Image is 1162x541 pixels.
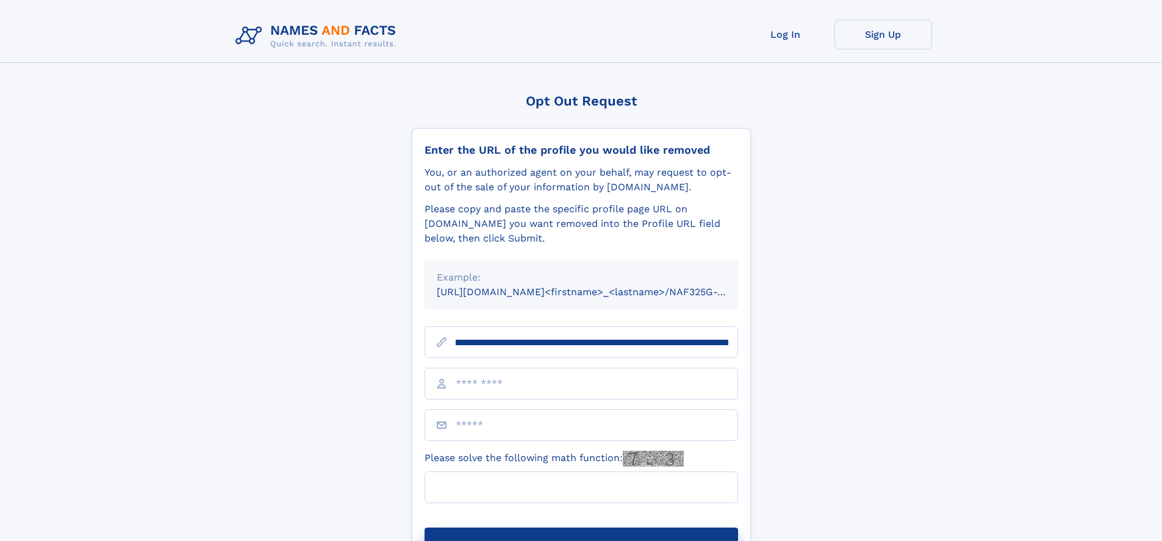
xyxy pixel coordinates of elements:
[425,202,738,246] div: Please copy and paste the specific profile page URL on [DOMAIN_NAME] you want removed into the Pr...
[425,165,738,195] div: You, or an authorized agent on your behalf, may request to opt-out of the sale of your informatio...
[437,286,761,298] small: [URL][DOMAIN_NAME]<firstname>_<lastname>/NAF325G-xxxxxxxx
[834,20,932,49] a: Sign Up
[437,270,726,285] div: Example:
[231,20,406,52] img: Logo Names and Facts
[737,20,834,49] a: Log In
[425,143,738,157] div: Enter the URL of the profile you would like removed
[425,451,684,467] label: Please solve the following math function:
[412,93,751,109] div: Opt Out Request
